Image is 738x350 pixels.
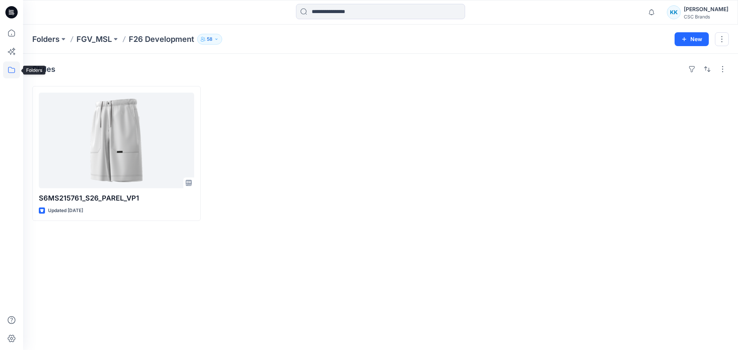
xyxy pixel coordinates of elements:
[129,34,194,45] p: F26 Development
[76,34,112,45] a: FGV_MSL
[39,93,194,188] a: S6MS215761_S26_PAREL_VP1
[667,5,681,19] div: KK
[32,65,55,74] h4: Styles
[32,34,60,45] a: Folders
[207,35,213,43] p: 58
[684,5,728,14] div: [PERSON_NAME]
[197,34,222,45] button: 58
[48,207,83,215] p: Updated [DATE]
[684,14,728,20] div: CSC Brands
[39,193,194,204] p: S6MS215761_S26_PAREL_VP1
[675,32,709,46] button: New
